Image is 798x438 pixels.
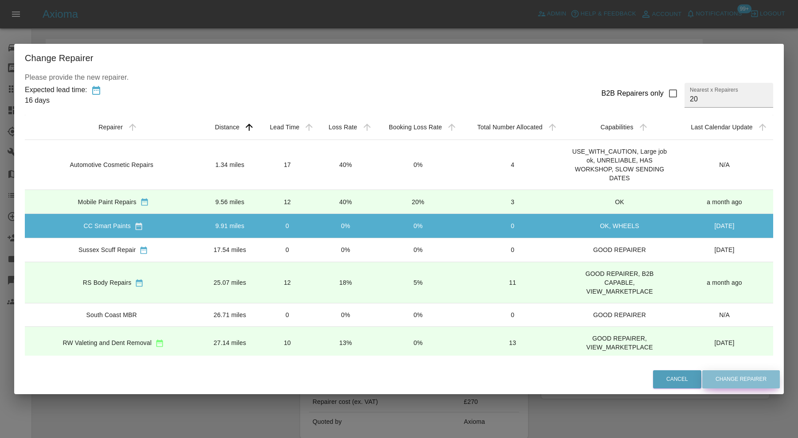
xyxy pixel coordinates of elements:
[258,303,317,326] td: 0
[317,190,375,214] td: 40%
[270,124,300,131] div: Lead Time
[202,140,258,190] td: 1.34 miles
[462,214,563,238] td: 0
[202,238,258,262] td: 17.54 miles
[389,124,442,131] div: Booking Loss Rate
[690,86,738,93] label: Nearest x Repairers
[563,238,676,262] td: GOOD REPAIRER
[317,238,375,262] td: 0%
[375,238,462,262] td: 0%
[676,303,773,326] td: N/A
[25,72,773,83] p: Please provide the new repairer.
[600,124,633,131] div: Capabilities
[462,303,563,326] td: 0
[25,85,87,95] div: Expected lead time:
[462,326,563,359] td: 13
[83,278,132,287] div: RS Body Repairs
[258,214,317,238] td: 0
[702,370,780,388] button: Change Repairer
[86,310,137,319] div: South Coast MBR
[691,124,752,131] div: Last Calendar Update
[63,338,152,347] div: RW Valeting and Dent Removal
[563,214,676,238] td: OK, WHEELS
[375,214,462,238] td: 0%
[676,214,773,238] td: [DATE]
[258,140,317,190] td: 17
[375,190,462,214] td: 20%
[601,88,664,99] div: B2B Repairers only
[462,140,563,190] td: 4
[676,238,773,262] td: [DATE]
[78,198,137,206] div: Mobile Paint Repairs
[258,190,317,214] td: 12
[25,95,87,106] div: 16 days
[202,303,258,326] td: 26.71 miles
[98,124,123,131] div: Repairer
[375,262,462,303] td: 5%
[14,44,784,72] h2: Change Repairer
[462,238,563,262] td: 0
[329,124,357,131] div: Loss Rate
[375,140,462,190] td: 0%
[653,370,701,388] button: Cancel
[563,262,676,303] td: GOOD REPAIRER, B2B CAPABLE, VIEW_MARKETPLACE
[202,262,258,303] td: 25.07 miles
[83,221,131,230] div: CC Smart Paints
[202,326,258,359] td: 27.14 miles
[563,326,676,359] td: GOOD REPAIRER, VIEW_MARKETPLACE
[462,190,563,214] td: 3
[676,326,773,359] td: [DATE]
[676,140,773,190] td: N/A
[70,160,153,169] div: Automotive Cosmetic Repairs
[317,326,375,359] td: 13%
[317,140,375,190] td: 40%
[676,190,773,214] td: a month ago
[78,245,136,254] div: Sussex Scuff Repair
[563,303,676,326] td: GOOD REPAIRER
[563,140,676,190] td: USE_WITH_CAUTION, Large job ok, UNRELIABLE, HAS WORKSHOP, SLOW SENDING DATES
[317,303,375,326] td: 0%
[375,303,462,326] td: 0%
[258,238,317,262] td: 0
[375,326,462,359] td: 0%
[563,190,676,214] td: OK
[676,262,773,303] td: a month ago
[258,262,317,303] td: 12
[258,326,317,359] td: 10
[215,124,240,131] div: Distance
[462,262,563,303] td: 11
[317,262,375,303] td: 18%
[317,214,375,238] td: 0%
[202,214,258,238] td: 9.91 miles
[202,190,258,214] td: 9.56 miles
[477,124,543,131] div: Total Number Allocated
